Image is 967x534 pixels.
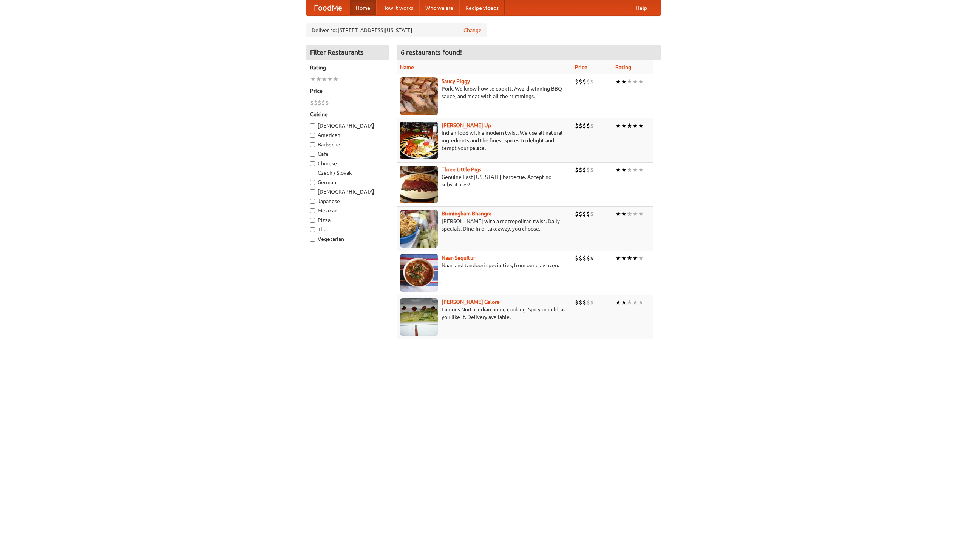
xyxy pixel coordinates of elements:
[310,218,315,223] input: Pizza
[310,133,315,138] input: American
[615,77,621,86] li: ★
[310,237,315,242] input: Vegetarian
[321,98,325,107] li: $
[621,298,627,306] li: ★
[638,166,644,174] li: ★
[401,49,462,56] ng-pluralize: 6 restaurants found!
[310,122,385,129] label: [DEMOGRAPHIC_DATA]
[442,211,491,217] a: Birmingham Bhangra
[590,166,594,174] li: $
[314,98,318,107] li: $
[632,210,638,218] li: ★
[310,207,385,214] label: Mexican
[627,210,632,218] li: ★
[310,98,314,107] li: $
[586,210,590,218] li: $
[306,23,487,37] div: Deliver to: [STREET_ADDRESS][US_STATE]
[632,298,638,306] li: ★
[632,166,638,174] li: ★
[310,87,385,95] h5: Price
[575,77,579,86] li: $
[310,111,385,118] h5: Cuisine
[575,298,579,306] li: $
[582,254,586,262] li: $
[621,210,627,218] li: ★
[632,77,638,86] li: ★
[400,217,569,232] p: [PERSON_NAME] with a metropolitan twist. Daily specials. Dine-in or takeaway, you choose.
[590,254,594,262] li: $
[442,122,491,128] a: [PERSON_NAME] Up
[621,254,627,262] li: ★
[310,161,315,166] input: Chinese
[615,166,621,174] li: ★
[459,0,505,15] a: Recipe videos
[310,235,385,243] label: Vegetarian
[442,78,470,84] b: Saucy Piggy
[575,64,587,70] a: Price
[310,171,315,175] input: Czech / Slovak
[400,210,438,248] img: bhangra.jpg
[321,75,327,83] li: ★
[590,122,594,130] li: $
[575,210,579,218] li: $
[310,152,315,157] input: Cafe
[318,98,321,107] li: $
[582,122,586,130] li: $
[400,173,569,188] p: Genuine East [US_STATE] barbecue. Accept no substitutes!
[400,166,438,203] img: littlepigs.jpg
[579,166,582,174] li: $
[615,122,621,130] li: ★
[310,189,315,194] input: [DEMOGRAPHIC_DATA]
[582,210,586,218] li: $
[400,77,438,115] img: saucy.jpg
[306,0,350,15] a: FoodMe
[310,131,385,139] label: American
[586,166,590,174] li: $
[400,254,438,292] img: naansequitur.jpg
[442,166,481,172] b: Three Little Pigs
[400,298,438,336] img: currygalore.jpg
[310,226,385,233] label: Thai
[582,77,586,86] li: $
[310,75,316,83] li: ★
[310,169,385,177] label: Czech / Slovak
[627,77,632,86] li: ★
[615,254,621,262] li: ★
[579,77,582,86] li: $
[463,26,482,34] a: Change
[310,208,315,213] input: Mexican
[310,188,385,195] label: [DEMOGRAPHIC_DATA]
[627,166,632,174] li: ★
[575,166,579,174] li: $
[621,166,627,174] li: ★
[333,75,338,83] li: ★
[586,77,590,86] li: $
[630,0,653,15] a: Help
[638,77,644,86] li: ★
[579,122,582,130] li: $
[310,64,385,71] h5: Rating
[327,75,333,83] li: ★
[310,180,315,185] input: German
[582,298,586,306] li: $
[575,254,579,262] li: $
[310,216,385,224] label: Pizza
[310,150,385,158] label: Cafe
[627,298,632,306] li: ★
[627,122,632,130] li: ★
[310,197,385,205] label: Japanese
[310,123,315,128] input: [DEMOGRAPHIC_DATA]
[350,0,376,15] a: Home
[400,262,569,269] p: Naan and tandoori specialties, from our clay oven.
[586,298,590,306] li: $
[638,298,644,306] li: ★
[621,77,627,86] li: ★
[579,254,582,262] li: $
[442,299,500,305] a: [PERSON_NAME] Galore
[615,64,631,70] a: Rating
[310,179,385,186] label: German
[590,77,594,86] li: $
[442,255,475,261] a: Naan Sequitur
[579,210,582,218] li: $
